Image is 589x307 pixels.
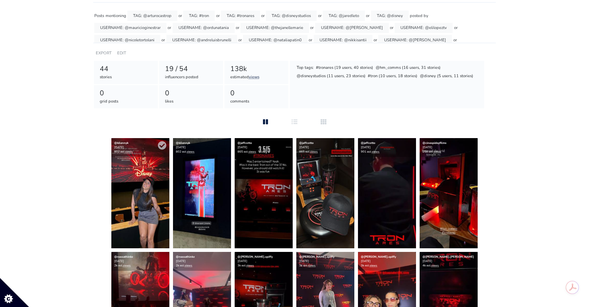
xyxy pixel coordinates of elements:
[323,11,365,21] div: TAG: @jaredleto
[165,74,218,80] div: influencers posted
[94,23,166,33] div: USERNAME: @mauricioginestrar
[420,252,478,271] div: [DATE] 4k est.
[246,264,254,267] a: views
[299,255,334,259] a: @[PERSON_NAME].spiffy
[453,35,457,45] div: or
[316,65,374,72] div: #tronares (19 users, 40 stories)
[395,23,453,33] div: USERNAME: @elilopeztv
[125,150,133,154] a: views
[358,138,416,157] div: [DATE] 901 est.
[173,23,235,33] div: USERNAME: @ordunatania
[238,255,273,259] a: @[PERSON_NAME].spiffy
[249,74,259,80] a: views
[238,35,242,45] div: or
[366,11,370,21] div: or
[266,11,317,21] div: TAG: @disneystudios
[185,264,192,267] a: views
[166,35,237,45] div: USERNAME: @andreluisbrunelli
[371,11,409,21] div: TAG: @disney
[114,141,128,145] a: @kilennyk
[370,264,377,267] a: views
[100,74,152,80] div: stories
[96,50,112,56] a: EXPORT
[230,99,283,105] div: comments
[221,11,260,21] div: TAG: #tronares
[424,11,428,21] div: by
[165,88,218,99] div: 0
[296,65,314,72] div: Top tags:
[230,64,283,74] div: 138k
[310,23,314,33] div: or
[238,141,252,145] a: @jeffcotto
[375,65,441,72] div: @hm_comms (16 users, 31 stories)
[296,138,354,157] div: [DATE] 865 est.
[378,35,452,45] div: USERNAME: @[PERSON_NAME]
[176,255,195,259] a: @nessathinkz
[419,73,474,80] div: @disney (5 users, 11 stories)
[100,88,152,99] div: 0
[361,141,375,145] a: @jeffcotto
[230,74,283,80] div: estimated
[296,252,354,271] div: [DATE] 3k est.
[308,264,316,267] a: views
[410,11,423,21] div: posted
[261,11,265,21] div: or
[111,252,169,271] div: [DATE] 2k est.
[390,23,394,33] div: or
[178,11,182,21] div: or
[235,138,293,157] div: [DATE] 865 est.
[310,150,318,154] a: views
[420,138,478,157] div: [DATE] 258 est.
[100,99,152,105] div: grid posts
[431,264,439,267] a: views
[168,23,171,33] div: or
[315,23,389,33] div: USERNAME: @[PERSON_NAME]
[243,35,308,45] div: USERNAME: @nataliapatin0
[165,99,218,105] div: likes
[176,141,190,145] a: @kilennyk
[367,73,418,80] div: #tron (10 users, 18 stories)
[230,88,283,99] div: 0
[100,64,152,74] div: 44
[423,141,446,145] a: @cinespideyfilms
[248,150,256,154] a: views
[173,252,231,271] div: [DATE] 2k est.
[173,138,231,157] div: [DATE] 802 est.
[374,35,377,45] div: or
[314,35,372,45] div: USERNAME: @nikkisantii
[372,150,379,154] a: views
[361,255,396,259] a: @[PERSON_NAME].spiffy
[123,264,131,267] a: views
[240,23,309,33] div: USERNAME: @thejanellemarie
[165,64,218,74] div: 19 / 54
[236,23,239,33] div: or
[94,35,160,45] div: USERNAME: @nicoletortolani
[454,23,458,33] div: or
[296,73,366,80] div: @disneystudios (11 users, 23 stories)
[235,252,293,271] div: [DATE] 3k est.
[161,35,165,45] div: or
[183,11,215,21] div: TAG: #tron
[358,252,416,271] div: [DATE] 3k est.
[216,11,220,21] div: or
[106,11,126,21] div: mentioning
[309,35,312,45] div: or
[299,141,314,145] a: @jeffcotto
[318,11,322,21] div: or
[117,50,126,56] a: EDIT
[114,255,133,259] a: @nessathinkz
[94,11,104,21] div: Posts
[187,150,194,154] a: views
[111,138,169,157] div: [DATE] 802 est.
[127,11,177,21] div: TAG: @arturocastrop
[433,150,441,154] a: views
[423,255,474,259] a: @[PERSON_NAME].[PERSON_NAME]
